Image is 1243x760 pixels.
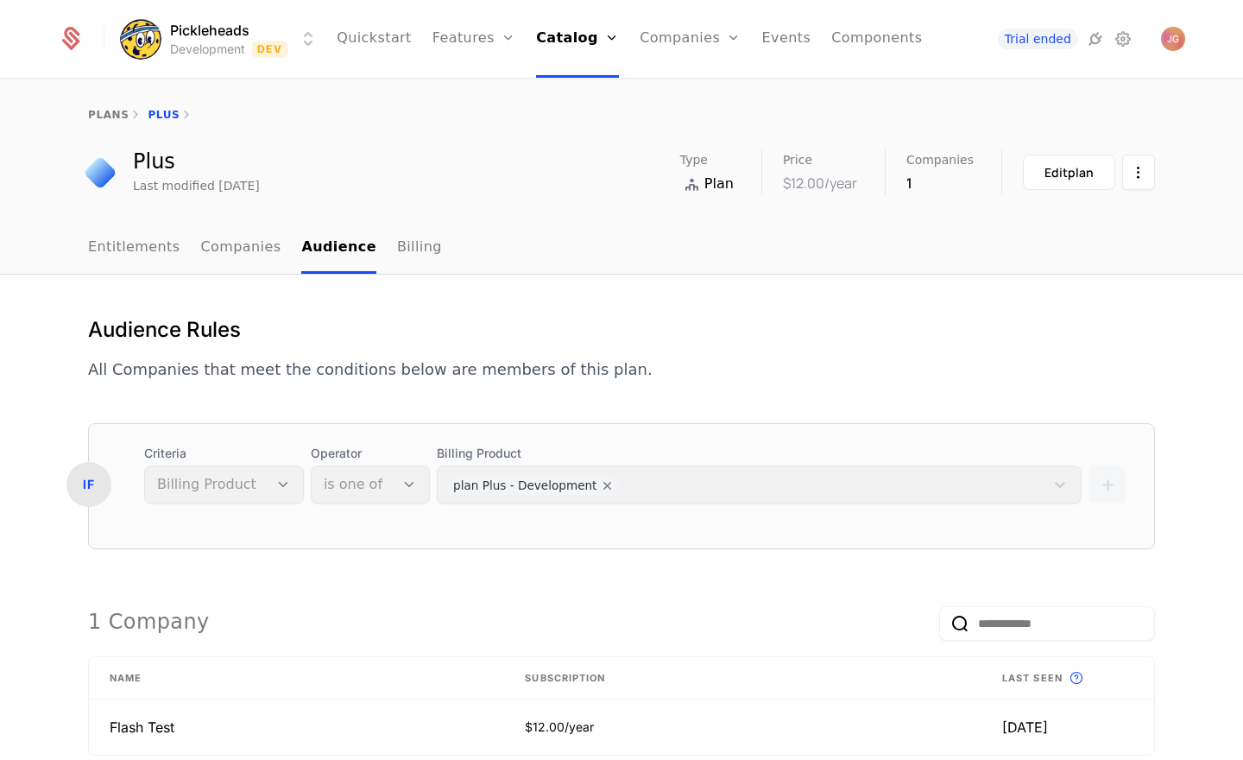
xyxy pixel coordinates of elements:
div: IF [66,462,111,507]
span: Operator [311,445,430,462]
a: Trial ended [998,28,1078,49]
a: Audience [301,223,376,274]
ul: Choose Sub Page [88,223,442,274]
div: 1 [906,173,974,193]
td: [DATE] [981,700,1154,755]
a: Settings [1113,28,1133,49]
a: Companies [201,223,281,274]
span: Pickleheads [170,20,249,41]
th: Name [89,657,504,700]
div: $12.00 /year [783,173,857,193]
div: Development [170,41,245,58]
span: Type [680,154,708,166]
a: plans [88,109,129,121]
div: Last modified [DATE] [133,177,260,194]
th: Subscription [504,657,981,700]
img: Jeff Gordon [1161,27,1185,51]
img: Pickleheads [120,18,161,60]
button: Open user button [1161,27,1185,51]
p: All Companies that meet the conditions below are members of this plan. [88,358,653,382]
nav: Main [88,223,1155,274]
span: Last seen [1002,671,1063,686]
span: Plan [704,174,734,194]
span: Companies [906,154,974,166]
h1: Audience Rules [88,316,653,344]
a: Integrations [1085,28,1106,49]
a: Entitlements [88,223,180,274]
span: Criteria [144,445,304,462]
button: Editplan [1023,155,1115,190]
td: Flash Test [89,700,504,755]
span: Price [783,154,812,166]
span: Billing Product [437,445,1082,462]
a: Billing [397,223,442,274]
div: Plus [133,151,260,172]
div: $12.00/year [525,719,961,736]
button: Select action [1122,155,1155,190]
div: 1 Company [88,608,210,636]
span: Dev [252,41,287,58]
button: Select environment [125,20,319,58]
div: Edit plan [1044,164,1094,181]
